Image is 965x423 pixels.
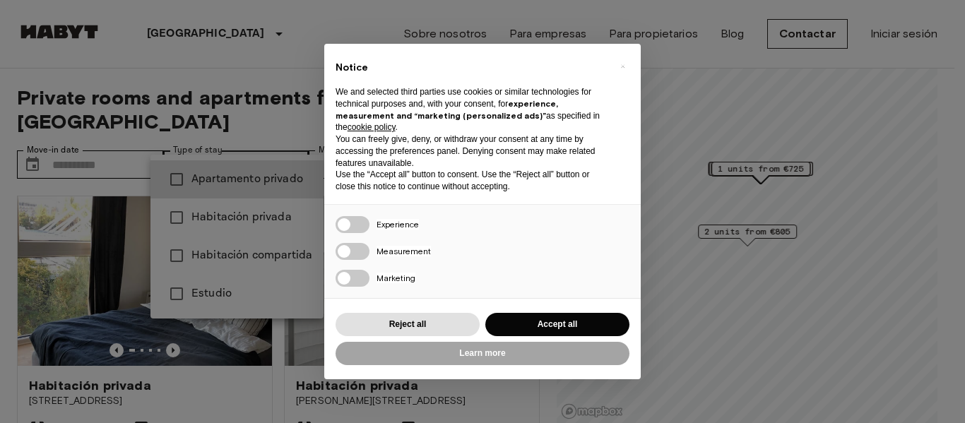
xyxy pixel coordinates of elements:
[336,313,480,336] button: Reject all
[620,58,625,75] span: ×
[336,98,558,121] strong: experience, measurement and “marketing (personalized ads)”
[336,61,607,75] h2: Notice
[336,342,629,365] button: Learn more
[377,246,431,256] span: Measurement
[348,122,396,132] a: cookie policy
[336,133,607,169] p: You can freely give, deny, or withdraw your consent at any time by accessing the preferences pane...
[377,273,415,283] span: Marketing
[611,55,634,78] button: Close this notice
[336,86,607,133] p: We and selected third parties use cookies or similar technologies for technical purposes and, wit...
[336,169,607,193] p: Use the “Accept all” button to consent. Use the “Reject all” button or close this notice to conti...
[377,219,419,230] span: Experience
[485,313,629,336] button: Accept all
